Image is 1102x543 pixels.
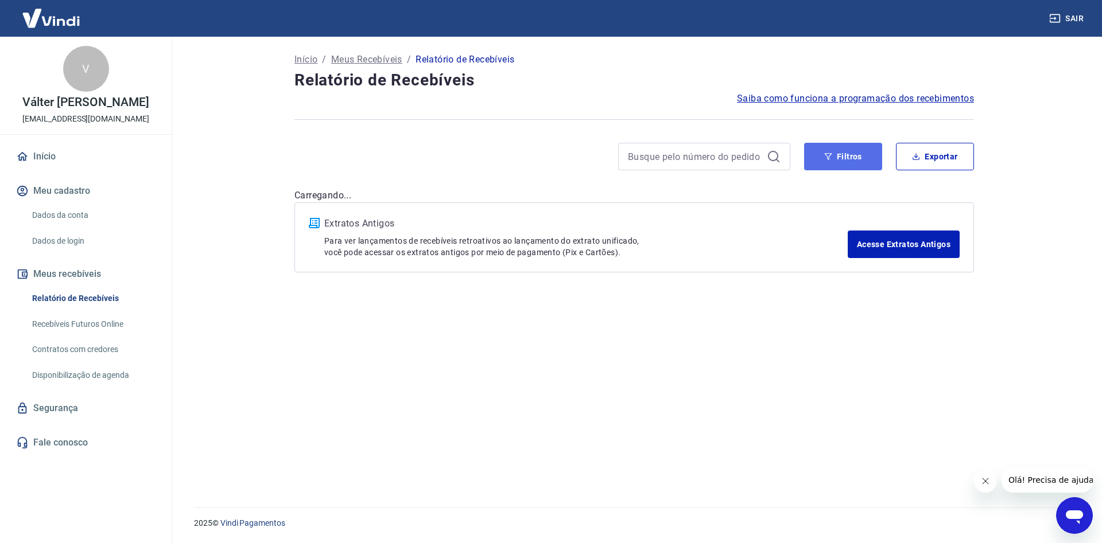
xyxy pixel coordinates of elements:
a: Início [294,53,317,67]
a: Vindi Pagamentos [220,518,285,528]
button: Sair [1047,8,1088,29]
p: Válter [PERSON_NAME] [22,96,149,108]
p: Relatório de Recebíveis [416,53,514,67]
a: Meus Recebíveis [331,53,402,67]
a: Relatório de Recebíveis [28,287,158,310]
iframe: Mensagem da empresa [1002,467,1093,493]
img: ícone [309,218,320,228]
a: Fale conosco [14,430,158,455]
a: Disponibilização de agenda [28,364,158,387]
p: Extratos Antigos [324,217,848,231]
input: Busque pelo número do pedido [628,148,762,165]
p: Para ver lançamentos de recebíveis retroativos ao lançamento do extrato unificado, você pode aces... [324,235,848,258]
a: Segurança [14,396,158,421]
div: V [63,46,109,92]
p: [EMAIL_ADDRESS][DOMAIN_NAME] [22,113,149,125]
iframe: Fechar mensagem [974,470,997,493]
a: Recebíveis Futuros Online [28,312,158,336]
iframe: Botão para abrir a janela de mensagens [1056,497,1093,534]
button: Filtros [804,143,882,170]
a: Início [14,144,158,169]
button: Meu cadastro [14,178,158,204]
h4: Relatório de Recebíveis [294,69,974,92]
img: Vindi [14,1,88,36]
a: Contratos com credores [28,338,158,361]
button: Exportar [896,143,974,170]
p: 2025 © [194,517,1074,529]
a: Acesse Extratos Antigos [848,231,960,258]
a: Saiba como funciona a programação dos recebimentos [737,92,974,106]
button: Meus recebíveis [14,261,158,287]
a: Dados da conta [28,204,158,227]
a: Dados de login [28,229,158,253]
p: / [407,53,411,67]
p: Carregando... [294,189,974,202]
span: Olá! Precisa de ajuda? [7,8,96,17]
p: / [322,53,326,67]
